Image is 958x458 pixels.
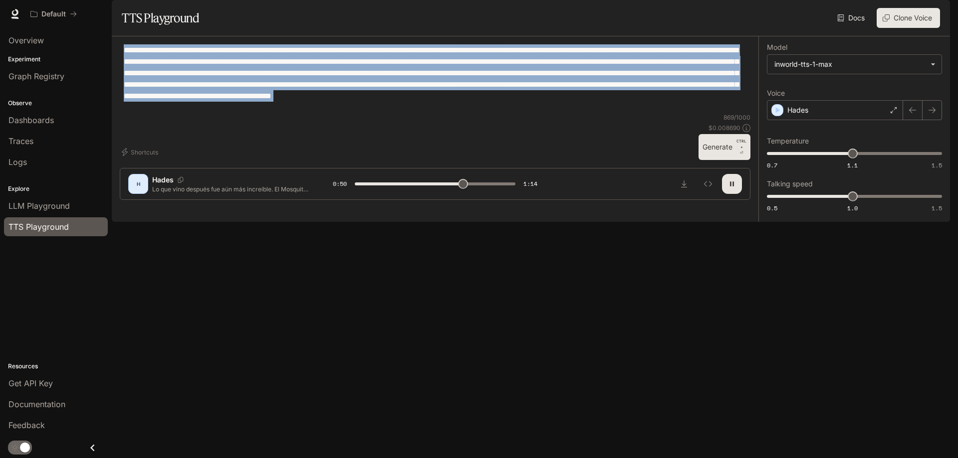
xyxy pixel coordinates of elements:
[699,134,750,160] button: GenerateCTRL +⏎
[674,174,694,194] button: Download audio
[767,180,813,187] p: Talking speed
[122,8,199,28] h1: TTS Playground
[877,8,940,28] button: Clone Voice
[523,179,537,189] span: 1:14
[174,177,188,183] button: Copy Voice ID
[787,105,808,115] p: Hades
[767,44,787,51] p: Model
[847,204,858,212] span: 1.0
[152,185,309,193] p: Lo que vino después fue aún más increíble. El Mosquito no solo era rápido: era versátil. En un mi...
[767,138,809,145] p: Temperature
[130,176,146,192] div: H
[774,59,926,69] div: inworld-tts-1-max
[41,10,66,18] p: Default
[767,161,777,169] span: 0.7
[835,8,869,28] a: Docs
[736,138,746,156] p: ⏎
[723,113,750,122] p: 869 / 1000
[932,161,942,169] span: 1.5
[767,55,942,74] div: inworld-tts-1-max
[152,175,174,185] p: Hades
[736,138,746,150] p: CTRL +
[698,174,718,194] button: Inspect
[767,204,777,212] span: 0.5
[333,179,347,189] span: 0:50
[120,144,162,160] button: Shortcuts
[26,4,81,24] button: All workspaces
[932,204,942,212] span: 1.5
[847,161,858,169] span: 1.1
[767,90,785,97] p: Voice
